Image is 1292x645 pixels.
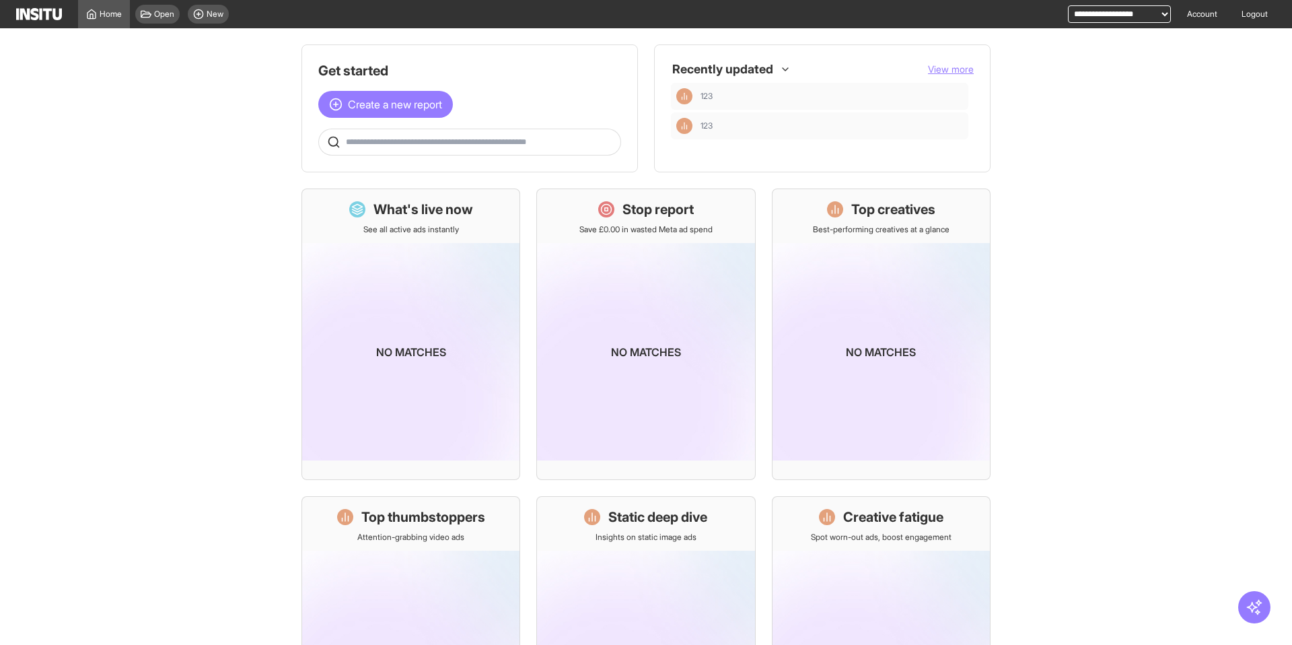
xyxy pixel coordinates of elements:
p: Save £0.00 in wasted Meta ad spend [579,224,713,235]
h1: Stop report [622,200,694,219]
span: 123 [701,121,963,131]
img: Logo [16,8,62,20]
h1: Get started [318,61,621,80]
img: coming-soon-gradient_kfitwp.png [537,243,754,461]
h1: Static deep dive [608,508,707,527]
p: Attention-grabbing video ads [357,532,464,543]
p: No matches [611,344,681,360]
span: 123 [701,91,963,102]
p: No matches [376,344,446,360]
div: Insights [676,118,692,134]
span: View more [928,63,974,75]
h1: Top creatives [851,200,935,219]
p: No matches [846,344,916,360]
p: See all active ads instantly [363,224,459,235]
span: Create a new report [348,96,442,112]
span: New [207,9,223,20]
span: Open [154,9,174,20]
button: View more [928,63,974,76]
img: coming-soon-gradient_kfitwp.png [773,243,990,461]
p: Best-performing creatives at a glance [813,224,949,235]
span: Home [100,9,122,20]
h1: Top thumbstoppers [361,508,485,527]
img: coming-soon-gradient_kfitwp.png [302,243,519,461]
span: 123 [701,91,713,102]
div: Insights [676,88,692,104]
a: Stop reportSave £0.00 in wasted Meta ad spendNo matches [536,189,755,480]
button: Create a new report [318,91,453,118]
span: 123 [701,121,713,131]
a: What's live nowSee all active ads instantlyNo matches [301,189,520,480]
a: Top creativesBest-performing creatives at a glanceNo matches [772,189,991,480]
h1: What's live now [373,200,473,219]
p: Insights on static image ads [596,532,696,543]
